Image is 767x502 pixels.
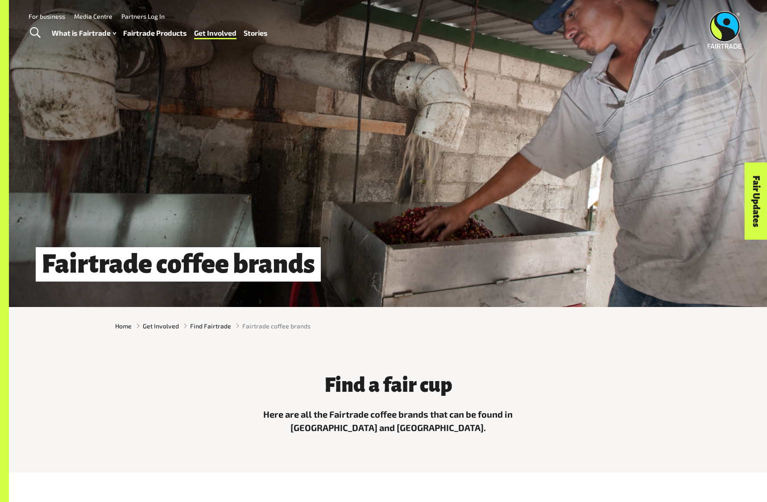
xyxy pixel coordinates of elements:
a: Fairtrade Products [123,27,187,40]
a: Partners Log In [121,12,165,20]
a: Toggle Search [24,22,46,44]
a: For business [29,12,65,20]
img: Fairtrade Australia New Zealand logo [708,11,742,49]
a: Find Fairtrade [190,321,231,331]
a: Media Centre [74,12,112,20]
h1: Fairtrade coffee brands [36,247,321,282]
p: Here are all the Fairtrade coffee brands that can be found in [GEOGRAPHIC_DATA] and [GEOGRAPHIC_D... [254,407,522,434]
h3: Find a fair cup [254,374,522,396]
a: Get Involved [143,321,179,331]
a: Home [115,321,132,331]
a: Get Involved [194,27,236,40]
a: What is Fairtrade [52,27,116,40]
span: Fairtrade coffee brands [242,321,311,331]
a: Stories [244,27,268,40]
